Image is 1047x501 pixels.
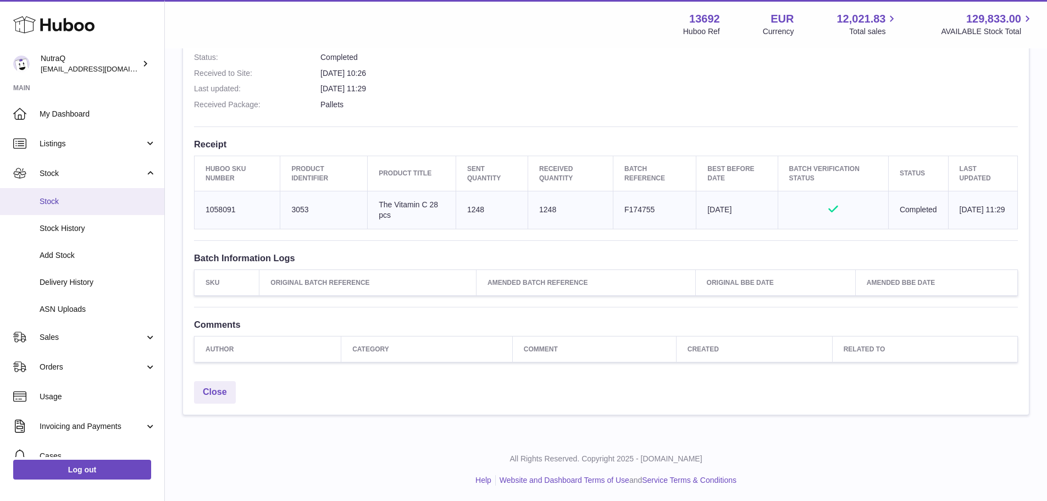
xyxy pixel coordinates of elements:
[778,156,888,191] th: Batch Verification Status
[683,26,720,37] div: Huboo Ref
[837,12,885,26] span: 12,021.83
[194,52,320,63] dt: Status:
[456,191,528,229] td: 1248
[40,392,156,402] span: Usage
[320,68,1018,79] dd: [DATE] 10:26
[512,336,676,362] th: Comment
[194,252,1018,264] h3: Batch Information Logs
[341,336,513,362] th: Category
[695,269,855,295] th: Original BBE Date
[966,12,1021,26] span: 129,833.00
[40,139,145,149] span: Listings
[40,109,156,119] span: My Dashboard
[40,421,145,432] span: Invoicing and Payments
[194,84,320,94] dt: Last updated:
[40,451,156,461] span: Cases
[888,191,948,229] td: Completed
[500,476,629,485] a: Website and Dashboard Terms of Use
[320,84,1018,94] dd: [DATE] 11:29
[613,156,696,191] th: Batch Reference
[477,269,696,295] th: Amended Batch Reference
[948,156,1017,191] th: Last updated
[613,191,696,229] td: F174755
[676,336,832,362] th: Created
[832,336,1017,362] th: Related to
[40,223,156,234] span: Stock History
[194,100,320,110] dt: Received Package:
[320,52,1018,63] dd: Completed
[13,56,30,72] img: log@nutraq.com
[13,460,151,480] a: Log out
[40,196,156,207] span: Stock
[194,68,320,79] dt: Received to Site:
[475,476,491,485] a: Help
[771,12,794,26] strong: EUR
[41,53,140,74] div: NutraQ
[280,191,368,229] td: 3053
[259,269,477,295] th: Original Batch Reference
[837,12,898,37] a: 12,021.83 Total sales
[40,168,145,179] span: Stock
[41,64,162,73] span: [EMAIL_ADDRESS][DOMAIN_NAME]
[320,100,1018,110] dd: Pallets
[689,12,720,26] strong: 13692
[195,269,259,295] th: SKU
[528,156,613,191] th: Received Quantity
[195,156,280,191] th: Huboo SKU Number
[194,138,1018,150] h3: Receipt
[763,26,794,37] div: Currency
[849,26,898,37] span: Total sales
[40,304,156,315] span: ASN Uploads
[696,156,778,191] th: Best Before Date
[195,191,280,229] td: 1058091
[948,191,1017,229] td: [DATE] 11:29
[40,332,145,343] span: Sales
[194,318,1018,331] h3: Comments
[368,191,456,229] td: The Vitamin C 28 pcs
[195,336,341,362] th: Author
[280,156,368,191] th: Product Identifier
[194,381,236,404] a: Close
[368,156,456,191] th: Product title
[855,269,1017,295] th: Amended BBE Date
[941,26,1034,37] span: AVAILABLE Stock Total
[642,476,736,485] a: Service Terms & Conditions
[174,454,1038,464] p: All Rights Reserved. Copyright 2025 - [DOMAIN_NAME]
[941,12,1034,37] a: 129,833.00 AVAILABLE Stock Total
[696,191,778,229] td: [DATE]
[40,277,156,288] span: Delivery History
[496,475,736,486] li: and
[40,362,145,372] span: Orders
[40,250,156,261] span: Add Stock
[888,156,948,191] th: Status
[456,156,528,191] th: Sent Quantity
[528,191,613,229] td: 1248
